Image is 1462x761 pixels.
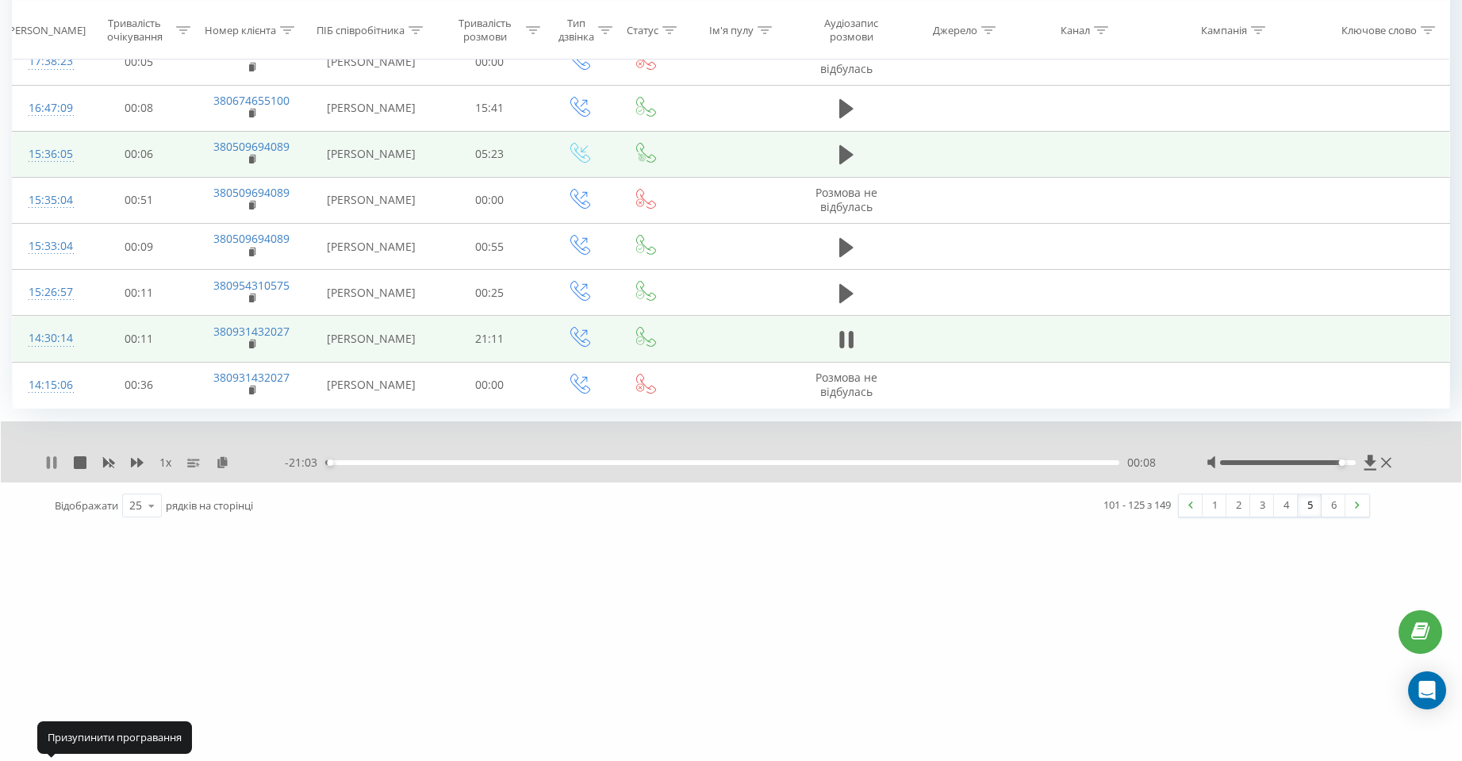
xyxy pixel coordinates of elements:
a: 3 [1250,494,1274,517]
td: 00:06 [83,131,194,177]
a: 380954310575 [213,278,290,293]
div: 101 - 125 з 149 [1103,497,1171,513]
div: Канал [1061,23,1090,37]
td: [PERSON_NAME] [309,224,434,270]
span: Розмова не відбулась [815,47,877,76]
div: ПІБ співробітника [317,23,405,37]
a: 1 [1203,494,1226,517]
td: [PERSON_NAME] [309,177,434,223]
div: Accessibility label [327,459,333,466]
td: [PERSON_NAME] [309,270,434,316]
td: 00:11 [83,270,194,316]
div: Accessibility label [1339,459,1345,466]
a: 380509694089 [213,231,290,246]
div: Тривалість розмови [448,17,523,44]
span: 1 x [159,455,171,471]
span: Відображати [55,498,118,513]
td: [PERSON_NAME] [309,39,434,85]
td: 00:36 [83,362,194,408]
td: 00:05 [83,39,194,85]
td: [PERSON_NAME] [309,362,434,408]
div: 15:35:04 [29,185,67,216]
div: Ім'я пулу [709,23,754,37]
div: 17:38:23 [29,46,67,77]
td: 00:55 [434,224,545,270]
div: Тип дзвінка [558,17,594,44]
td: 00:08 [83,85,194,131]
div: Джерело [933,23,977,37]
div: 14:15:06 [29,370,67,401]
td: 00:11 [83,316,194,362]
td: [PERSON_NAME] [309,316,434,362]
a: 6 [1322,494,1345,517]
a: 380509694089 [213,139,290,154]
a: 380508709521 [213,47,290,62]
td: 00:51 [83,177,194,223]
td: 00:09 [83,224,194,270]
div: Кампанія [1201,23,1247,37]
a: 2 [1226,494,1250,517]
a: 380931432027 [213,324,290,339]
div: [PERSON_NAME] [6,23,86,37]
td: 00:00 [434,362,545,408]
div: 15:26:57 [29,277,67,308]
div: Ключове слово [1341,23,1417,37]
td: [PERSON_NAME] [309,85,434,131]
div: 15:33:04 [29,231,67,262]
td: 00:00 [434,177,545,223]
div: 15:36:05 [29,139,67,170]
span: Розмова не відбулась [815,185,877,214]
td: 05:23 [434,131,545,177]
div: 14:30:14 [29,323,67,354]
a: 380674655100 [213,93,290,108]
span: рядків на сторінці [166,498,253,513]
div: Open Intercom Messenger [1408,671,1446,709]
td: 00:25 [434,270,545,316]
td: [PERSON_NAME] [309,131,434,177]
span: 00:08 [1127,455,1156,471]
span: Розмова не відбулась [815,370,877,399]
div: Номер клієнта [205,23,276,37]
td: 15:41 [434,85,545,131]
div: 25 [129,498,142,513]
a: 380509694089 [213,185,290,200]
span: - 21:03 [285,455,325,471]
div: Статус [627,23,658,37]
div: 16:47:09 [29,93,67,124]
a: 5 [1298,494,1322,517]
a: 4 [1274,494,1298,517]
td: 21:11 [434,316,545,362]
td: 00:00 [434,39,545,85]
a: 380931432027 [213,370,290,385]
div: Аудіозапис розмови [808,17,896,44]
div: Призупинити програвання [37,721,192,753]
div: Тривалість очікування [98,17,172,44]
